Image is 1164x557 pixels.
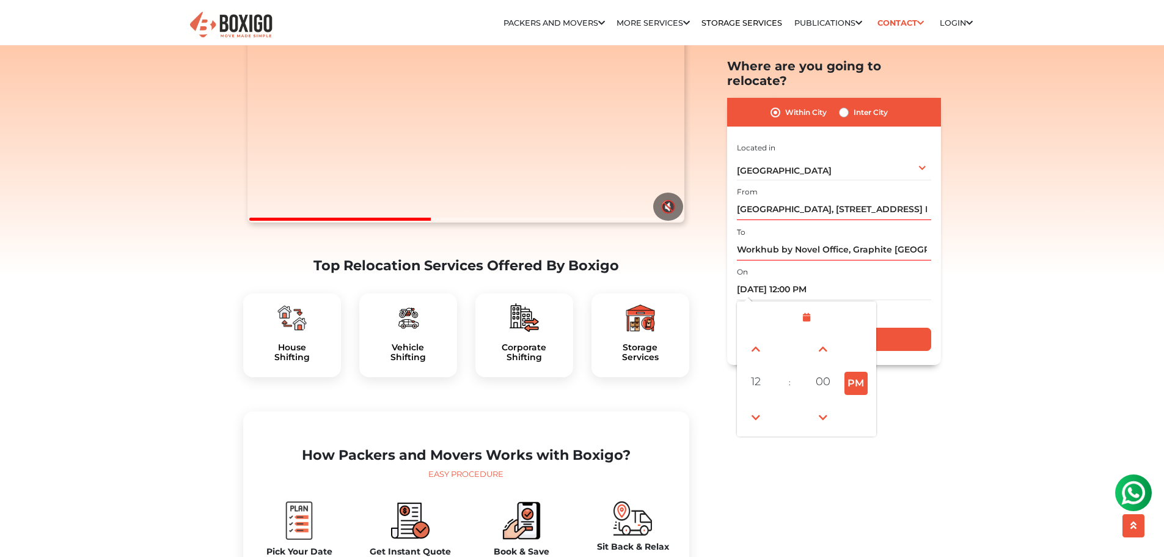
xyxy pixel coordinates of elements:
img: boxigo_packers_and_movers_plan [626,303,655,333]
a: VehicleShifting [369,342,447,363]
video: Your browser does not support the video tag. [247,4,684,223]
img: boxigo_packers_and_movers_plan [277,303,307,333]
img: boxigo_packers_and_movers_move [613,501,652,535]
a: Increment Minute [809,335,837,363]
div: Easy Procedure [253,468,679,481]
h2: Top Relocation Services Offered By Boxigo [243,257,689,274]
h5: Corporate Shifting [485,342,563,363]
label: Inter City [854,105,888,120]
h5: House Shifting [253,342,331,363]
h5: Sit Back & Relax [587,542,679,552]
label: Within City [785,105,827,120]
a: Login [940,18,973,28]
a: More services [617,18,690,28]
td: : [773,366,807,400]
a: Publications [794,18,862,28]
input: Select Building or Nearest Landmark [737,239,931,260]
span: [GEOGRAPHIC_DATA] [737,166,832,177]
a: HouseShifting [253,342,331,363]
button: 🔇 [653,193,683,221]
a: Decrement Hour [742,404,770,432]
h2: Where are you going to relocate? [727,59,941,88]
a: Storage Services [701,18,782,28]
a: StorageServices [601,342,679,363]
h5: Vehicle Shifting [369,342,447,363]
label: From [737,187,758,198]
label: On [737,267,748,278]
a: Select Time [739,312,874,323]
img: boxigo_packers_and_movers_plan [280,501,318,540]
label: To [737,227,745,238]
img: boxigo_packers_and_movers_book [502,501,541,540]
h5: Storage Services [601,342,679,363]
a: Decrement Minute [809,404,837,432]
a: CorporateShifting [485,342,563,363]
h5: Pick Your Date [253,547,346,557]
a: Packers and Movers [503,18,605,28]
h5: Get Instant Quote [364,547,457,557]
input: Moving date [737,279,931,301]
img: Boxigo [188,10,274,40]
h5: Book & Save [475,547,568,557]
span: Pick Minute [811,370,835,394]
button: PM [844,372,868,395]
img: boxigo_packers_and_movers_plan [393,303,423,333]
label: Located in [737,142,775,153]
img: boxigo_packers_and_movers_compare [391,501,430,540]
button: scroll up [1122,514,1144,537]
a: Contact [874,13,928,32]
span: Pick Hour [744,370,768,394]
h2: How Packers and Movers Works with Boxigo? [253,447,679,463]
a: Increment Hour [742,335,770,363]
img: whatsapp-icon.svg [12,12,37,37]
input: Select Building or Nearest Landmark [737,199,931,221]
img: boxigo_packers_and_movers_plan [510,303,539,333]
